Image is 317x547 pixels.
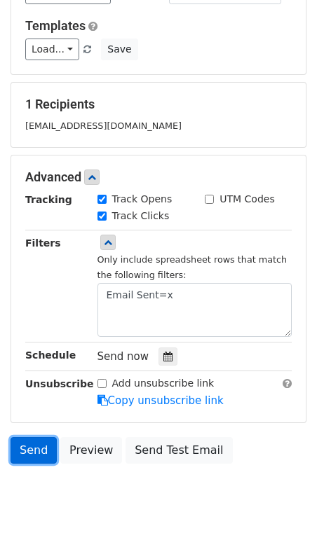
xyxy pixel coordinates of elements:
a: Send [11,437,57,464]
label: Track Clicks [112,209,170,223]
small: [EMAIL_ADDRESS][DOMAIN_NAME] [25,120,182,131]
small: Only include spreadsheet rows that match the following filters: [97,254,288,281]
iframe: Chat Widget [247,480,317,547]
strong: Unsubscribe [25,378,94,389]
a: Templates [25,18,86,33]
a: Preview [60,437,122,464]
h5: Advanced [25,169,292,185]
button: Save [101,39,137,60]
label: UTM Codes [220,192,274,207]
label: Add unsubscribe link [112,376,215,391]
a: Send Test Email [126,437,232,464]
strong: Schedule [25,349,76,361]
strong: Filters [25,237,61,249]
label: Track Opens [112,192,173,207]
h5: 1 Recipients [25,97,292,112]
span: Send now [97,350,149,363]
a: Copy unsubscribe link [97,394,224,407]
strong: Tracking [25,194,72,205]
a: Load... [25,39,79,60]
